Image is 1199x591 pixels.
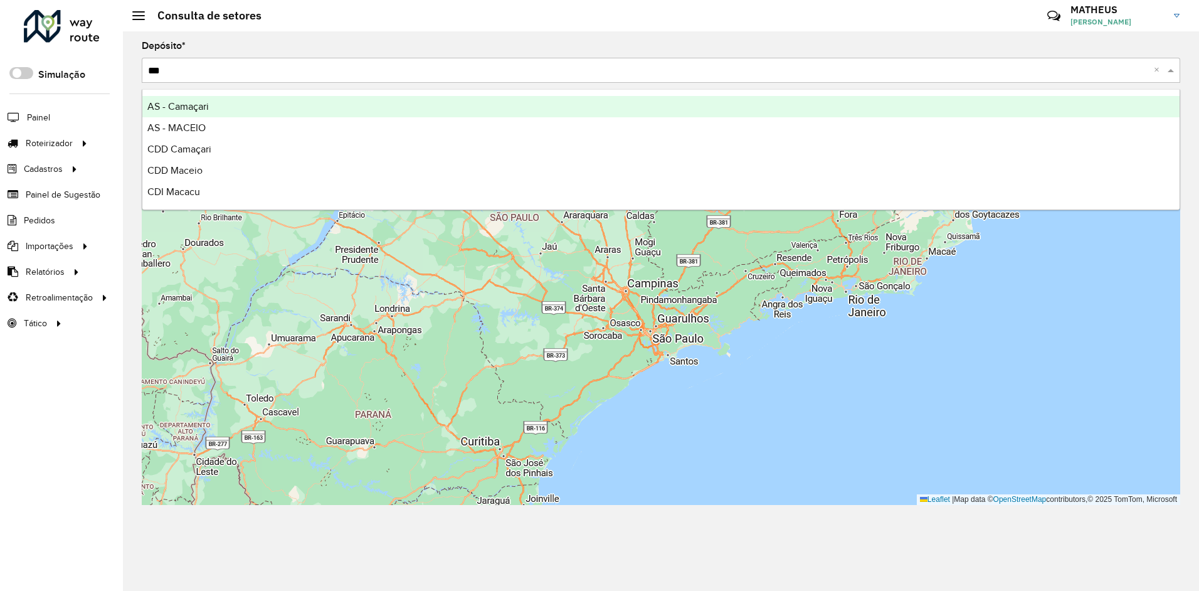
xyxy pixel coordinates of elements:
[1154,63,1165,78] span: Clear all
[1070,4,1165,16] h3: MATHEUS
[993,495,1047,504] a: OpenStreetMap
[27,111,50,124] span: Painel
[142,89,1180,210] ng-dropdown-panel: Options list
[24,162,63,176] span: Cadastros
[920,495,950,504] a: Leaflet
[26,265,65,279] span: Relatórios
[1070,16,1165,28] span: [PERSON_NAME]
[147,101,209,112] span: AS - Camaçari
[1040,3,1067,29] a: Contato Rápido
[142,38,186,53] label: Depósito
[24,317,47,330] span: Tático
[147,165,203,176] span: CDD Maceio
[147,122,206,133] span: AS - MACEIO
[26,137,73,150] span: Roteirizador
[917,494,1180,505] div: Map data © contributors,© 2025 TomTom, Microsoft
[24,214,55,227] span: Pedidos
[38,67,85,82] label: Simulação
[26,291,93,304] span: Retroalimentação
[147,186,200,197] span: CDI Macacu
[145,9,261,23] h2: Consulta de setores
[147,144,211,154] span: CDD Camaçari
[952,495,954,504] span: |
[26,188,100,201] span: Painel de Sugestão
[26,240,73,253] span: Importações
